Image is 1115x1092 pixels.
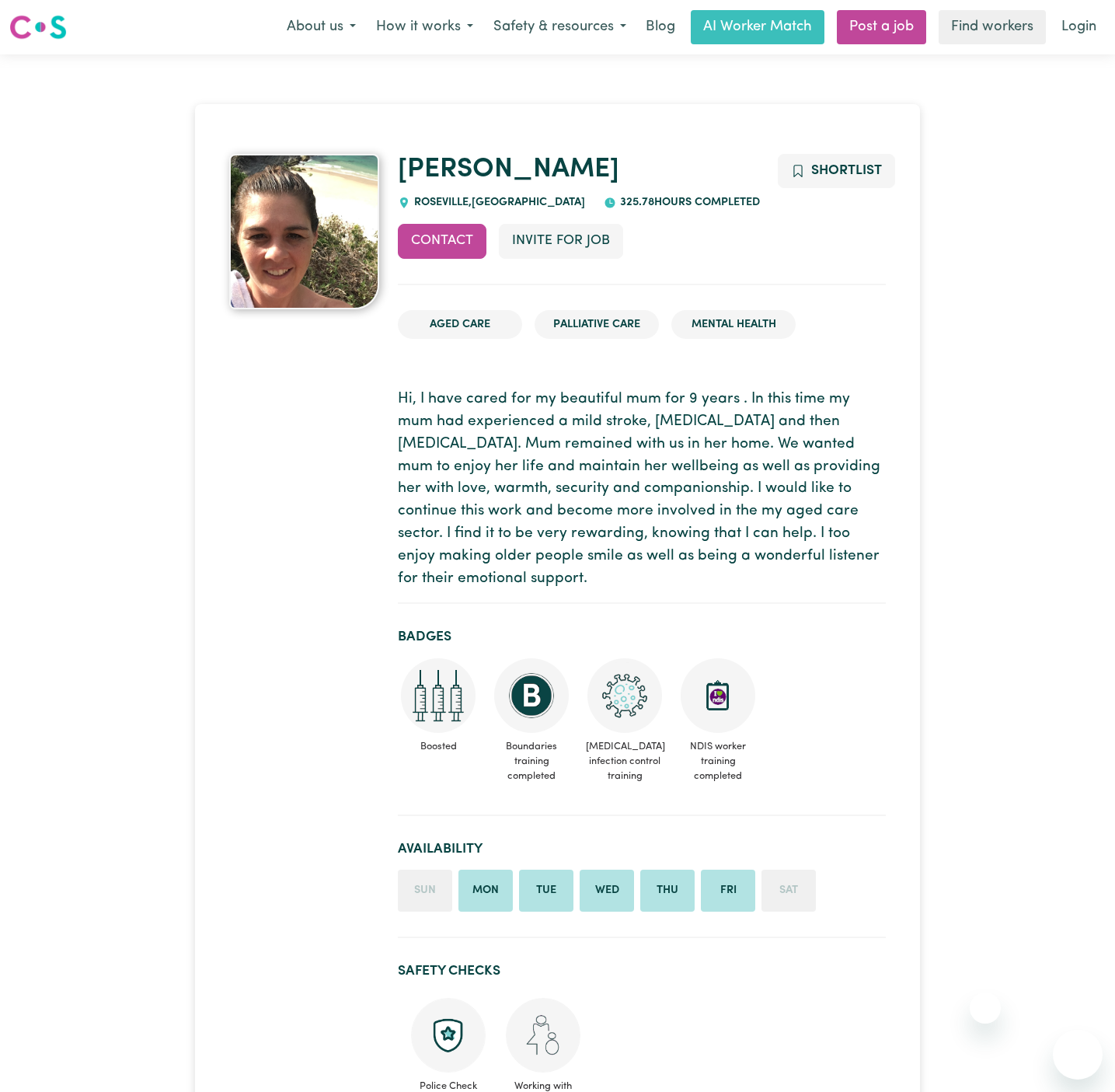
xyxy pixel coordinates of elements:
[970,993,1001,1024] iframe: Close message
[366,11,483,44] button: How it works
[398,963,885,979] h2: Safety Checks
[494,658,569,733] img: CS Academy: Boundaries in care and support work course completed
[229,154,379,309] img: Anna
[939,10,1046,44] a: Find workers
[9,9,67,45] a: Careseekers logo
[398,156,619,183] a: [PERSON_NAME]
[398,224,486,258] button: Contact
[410,197,585,208] span: ROSEVILLE , [GEOGRAPHIC_DATA]
[519,870,573,912] li: Available on Tuesday
[401,658,476,733] img: Care and support worker has received booster dose of COVID-19 vaccination
[761,870,816,912] li: Unavailable on Saturday
[811,164,882,177] span: Shortlist
[9,13,67,41] img: Careseekers logo
[636,10,685,44] a: Blog
[229,154,379,309] a: Anna's profile picture'
[584,733,665,790] span: [MEDICAL_DATA] infection control training
[398,629,885,645] h2: Badges
[506,998,580,1073] img: Working with children check
[499,224,623,258] button: Invite for Job
[837,10,926,44] a: Post a job
[681,658,755,733] img: CS Academy: Introduction to NDIS Worker Training course completed
[458,870,513,912] li: Available on Monday
[398,389,885,590] p: Hi, I have cared for my beautiful mum for 9 years . In this time my mum had experienced a mild st...
[587,658,662,733] img: CS Academy: COVID-19 Infection Control Training course completed
[1053,1030,1103,1080] iframe: Button to launch messaging window
[398,870,452,912] li: Unavailable on Sunday
[671,310,796,340] li: Mental Health
[398,733,479,760] span: Boosted
[491,733,572,790] span: Boundaries training completed
[277,11,366,44] button: About us
[691,10,824,44] a: AI Worker Match
[411,998,486,1073] img: Police check
[640,870,695,912] li: Available on Thursday
[778,154,895,188] button: Add to shortlist
[1052,10,1106,44] a: Login
[483,11,636,44] button: Safety & resources
[398,841,885,857] h2: Availability
[701,870,755,912] li: Available on Friday
[535,310,659,340] li: Palliative care
[398,310,522,340] li: Aged Care
[616,197,760,208] span: 325.78 hours completed
[580,870,634,912] li: Available on Wednesday
[678,733,758,790] span: NDIS worker training completed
